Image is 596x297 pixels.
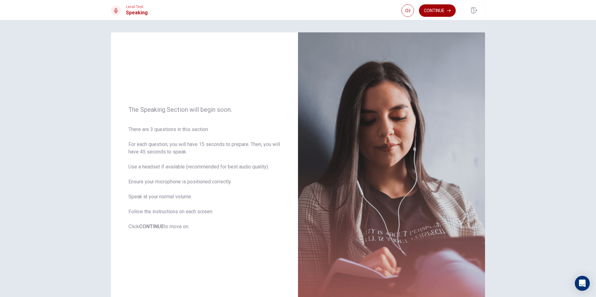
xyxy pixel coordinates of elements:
span: Level Test [126,5,148,9]
div: Open Intercom Messenger [575,276,590,291]
h1: Speaking [126,9,148,16]
button: Continue [419,4,456,17]
span: The Speaking Section will begin soon. [128,106,281,113]
b: CONTINUE [139,224,164,229]
span: There are 3 questions in this section. For each question, you will have 15 seconds to prepare. Th... [128,126,281,230]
